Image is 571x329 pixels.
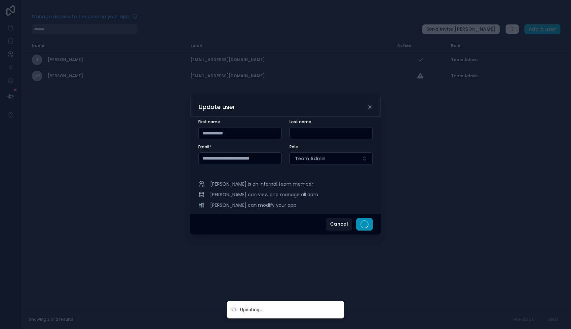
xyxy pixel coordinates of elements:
[289,152,373,165] button: Select Button
[198,144,209,150] span: Email
[289,144,298,150] span: Role
[289,119,311,125] span: Last name
[326,218,352,231] button: Cancel
[198,119,220,125] span: First name
[210,202,296,208] span: [PERSON_NAME] can modify your app
[210,181,313,187] span: [PERSON_NAME] is an internal team member
[210,191,318,198] span: [PERSON_NAME] can view and manage all data
[199,103,235,111] h3: Update user
[240,307,264,313] div: Updating...
[295,155,325,162] span: Team Admin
